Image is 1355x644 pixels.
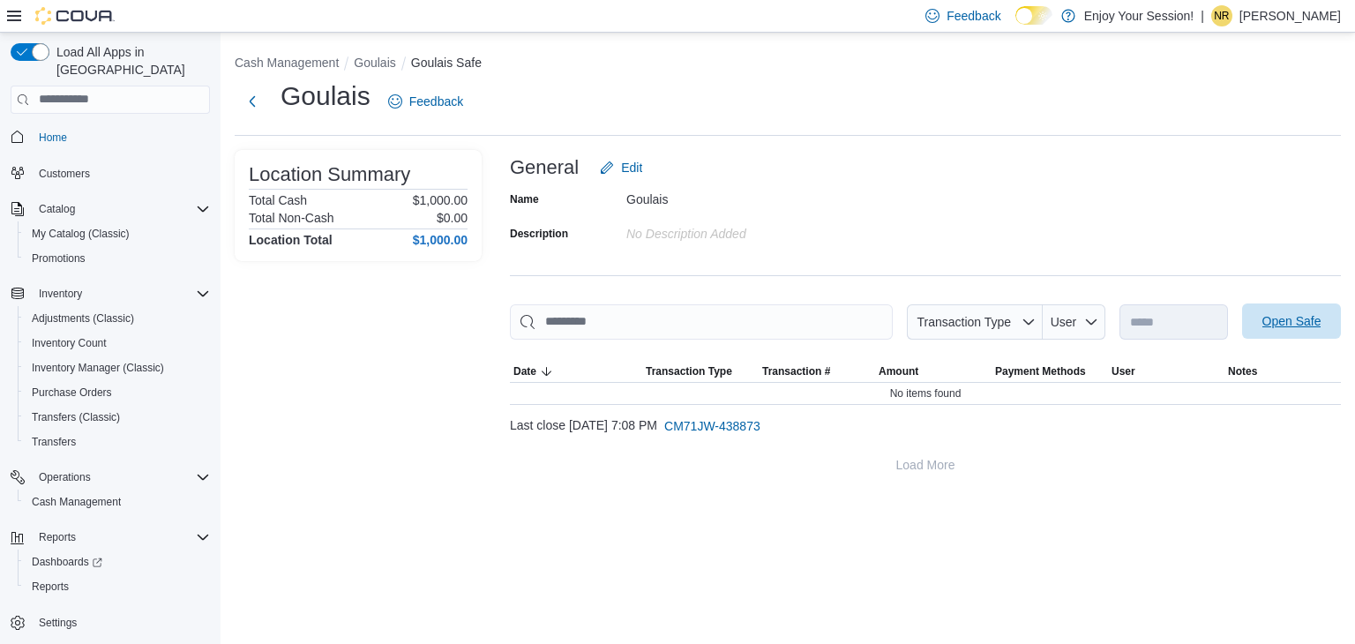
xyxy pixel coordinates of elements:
[992,361,1108,382] button: Payment Methods
[249,211,334,225] h6: Total Non-Cash
[249,193,307,207] h6: Total Cash
[762,364,830,378] span: Transaction #
[4,610,217,635] button: Settings
[1043,304,1105,340] button: User
[32,527,210,548] span: Reports
[25,382,119,403] a: Purchase Orders
[32,163,97,184] a: Customers
[25,308,141,329] a: Adjustments (Classic)
[25,491,128,513] a: Cash Management
[32,386,112,400] span: Purchase Orders
[1214,5,1229,26] span: NR
[1108,361,1224,382] button: User
[25,431,83,453] a: Transfers
[18,380,217,405] button: Purchase Orders
[907,304,1043,340] button: Transaction Type
[593,150,649,185] button: Edit
[4,124,217,150] button: Home
[1224,361,1341,382] button: Notes
[917,315,1011,329] span: Transaction Type
[510,447,1341,483] button: Load More
[25,576,210,597] span: Reports
[759,361,875,382] button: Transaction #
[896,456,955,474] span: Load More
[281,79,371,114] h1: Goulais
[25,431,210,453] span: Transfers
[32,311,134,326] span: Adjustments (Classic)
[32,435,76,449] span: Transfers
[18,306,217,331] button: Adjustments (Classic)
[25,576,76,597] a: Reports
[249,164,410,185] h3: Location Summary
[32,467,210,488] span: Operations
[35,7,115,25] img: Cova
[947,7,1000,25] span: Feedback
[1228,364,1257,378] span: Notes
[249,233,333,247] h4: Location Total
[1084,5,1194,26] p: Enjoy Your Session!
[4,197,217,221] button: Catalog
[1211,5,1232,26] div: Natasha Raymond
[18,430,217,454] button: Transfers
[25,491,210,513] span: Cash Management
[642,361,759,382] button: Transaction Type
[1242,303,1341,339] button: Open Safe
[18,356,217,380] button: Inventory Manager (Classic)
[32,495,121,509] span: Cash Management
[25,223,137,244] a: My Catalog (Classic)
[18,405,217,430] button: Transfers (Classic)
[32,283,210,304] span: Inventory
[4,465,217,490] button: Operations
[25,333,114,354] a: Inventory Count
[25,308,210,329] span: Adjustments (Classic)
[32,336,107,350] span: Inventory Count
[1201,5,1204,26] p: |
[18,490,217,514] button: Cash Management
[1051,315,1077,329] span: User
[510,227,568,241] label: Description
[510,361,642,382] button: Date
[235,56,339,70] button: Cash Management
[646,364,732,378] span: Transaction Type
[32,127,74,148] a: Home
[18,221,217,246] button: My Catalog (Classic)
[25,407,127,428] a: Transfers (Classic)
[4,161,217,186] button: Customers
[890,386,962,401] span: No items found
[875,361,992,382] button: Amount
[39,287,82,301] span: Inventory
[25,382,210,403] span: Purchase Orders
[25,357,210,378] span: Inventory Manager (Classic)
[32,126,210,148] span: Home
[32,527,83,548] button: Reports
[621,159,642,176] span: Edit
[39,470,91,484] span: Operations
[25,551,210,573] span: Dashboards
[18,331,217,356] button: Inventory Count
[25,551,109,573] a: Dashboards
[626,185,863,206] div: Goulais
[1112,364,1135,378] span: User
[25,248,210,269] span: Promotions
[32,612,84,633] a: Settings
[32,198,210,220] span: Catalog
[510,157,579,178] h3: General
[1262,312,1321,330] span: Open Safe
[32,467,98,488] button: Operations
[39,167,90,181] span: Customers
[32,410,120,424] span: Transfers (Classic)
[510,192,539,206] label: Name
[32,162,210,184] span: Customers
[664,417,760,435] span: CM71JW-438873
[381,84,470,119] a: Feedback
[25,407,210,428] span: Transfers (Classic)
[510,408,1341,444] div: Last close [DATE] 7:08 PM
[32,283,89,304] button: Inventory
[49,43,210,79] span: Load All Apps in [GEOGRAPHIC_DATA]
[32,555,102,569] span: Dashboards
[513,364,536,378] span: Date
[1239,5,1341,26] p: [PERSON_NAME]
[437,211,468,225] p: $0.00
[413,233,468,247] h4: $1,000.00
[39,131,67,145] span: Home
